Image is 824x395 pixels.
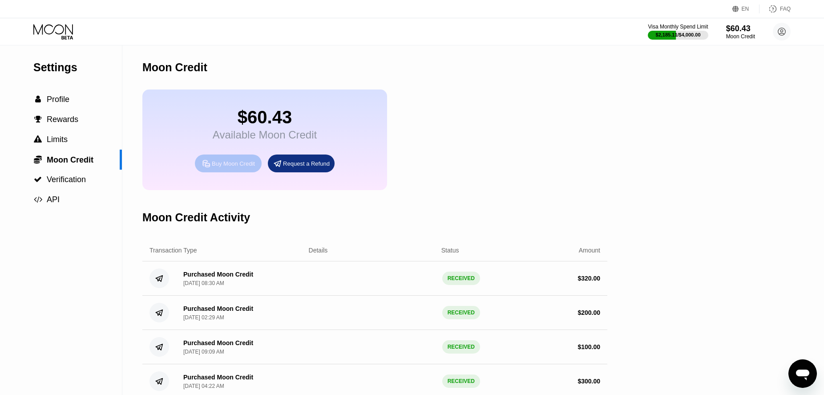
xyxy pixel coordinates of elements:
div: Buy Moon Credit [195,155,262,172]
span: Rewards [47,115,78,124]
div: [DATE] 08:30 AM [183,280,224,286]
div: $ 300.00 [578,378,600,385]
div: Visa Monthly Spend Limit [648,24,708,30]
div: Request a Refund [268,155,335,172]
div: $60.43 [726,24,755,33]
div: RECEIVED [442,375,480,388]
span:  [34,115,42,123]
div: Purchased Moon Credit [183,339,253,346]
div: [DATE] 09:09 AM [183,349,224,355]
div: Details [309,247,328,254]
div: Moon Credit [142,61,207,74]
div:  [33,195,42,204]
div: Status [441,247,459,254]
div: EN [732,4,759,13]
div: Transaction Type [149,247,197,254]
span: Limits [47,135,68,144]
div: EN [742,6,749,12]
div:  [33,115,42,123]
div: [DATE] 04:22 AM [183,383,224,389]
div: $ 100.00 [578,343,600,350]
div: Moon Credit Activity [142,211,250,224]
div: RECEIVED [442,340,480,354]
span: Verification [47,175,86,184]
iframe: Button to launch messaging window [788,359,817,388]
span:  [34,195,42,204]
div: Amount [579,247,600,254]
div: Moon Credit [726,33,755,40]
div: FAQ [759,4,791,13]
div: Buy Moon Credit [212,160,255,167]
div: Purchased Moon Credit [183,271,253,278]
span: Moon Credit [47,155,93,164]
span:  [34,155,42,164]
div: Available Moon Credit [213,129,317,141]
div: Visa Monthly Spend Limit$2,185.11/$4,000.00 [648,24,708,40]
div:  [33,175,42,183]
div: $ 200.00 [578,309,600,316]
div: $60.43 [213,107,317,127]
div: $2,185.11 / $4,000.00 [656,32,701,37]
div:  [33,135,42,143]
span:  [34,135,42,143]
div: Request a Refund [283,160,330,167]
div:  [33,95,42,103]
span:  [34,175,42,183]
div: Settings [33,61,122,74]
span: Profile [47,95,69,104]
div: RECEIVED [442,306,480,319]
div: Purchased Moon Credit [183,374,253,381]
div: RECEIVED [442,272,480,285]
div: [DATE] 02:29 AM [183,314,224,321]
div:  [33,155,42,164]
div: FAQ [780,6,791,12]
span:  [35,95,41,103]
div: $60.43Moon Credit [726,24,755,40]
div: $ 320.00 [578,275,600,282]
span: API [47,195,60,204]
div: Purchased Moon Credit [183,305,253,312]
